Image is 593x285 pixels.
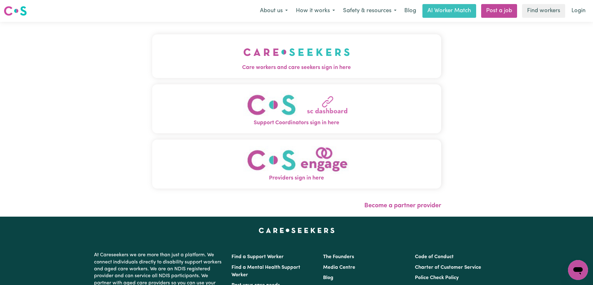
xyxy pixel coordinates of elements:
a: Code of Conduct [415,254,454,259]
a: Find a Support Worker [232,254,284,259]
button: Care workers and care seekers sign in here [152,34,441,78]
a: Careseekers home page [259,228,335,233]
a: Charter of Customer Service [415,265,481,270]
button: About us [256,4,292,17]
button: Providers sign in here [152,140,441,189]
a: The Founders [323,254,354,259]
a: Police Check Policy [415,275,459,280]
a: Media Centre [323,265,355,270]
a: Find a Mental Health Support Worker [232,265,300,278]
button: How it works [292,4,339,17]
button: Support Coordinators sign in here [152,84,441,133]
a: Blog [401,4,420,18]
span: Support Coordinators sign in here [152,119,441,127]
a: Careseekers logo [4,4,27,18]
a: Post a job [481,4,517,18]
span: Providers sign in here [152,174,441,182]
img: Careseekers logo [4,5,27,17]
a: Find workers [522,4,565,18]
span: Care workers and care seekers sign in here [152,64,441,72]
a: AI Worker Match [422,4,476,18]
a: Login [568,4,589,18]
a: Blog [323,275,333,280]
a: Become a partner provider [364,203,441,209]
button: Safety & resources [339,4,401,17]
iframe: Button to launch messaging window [568,260,588,280]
